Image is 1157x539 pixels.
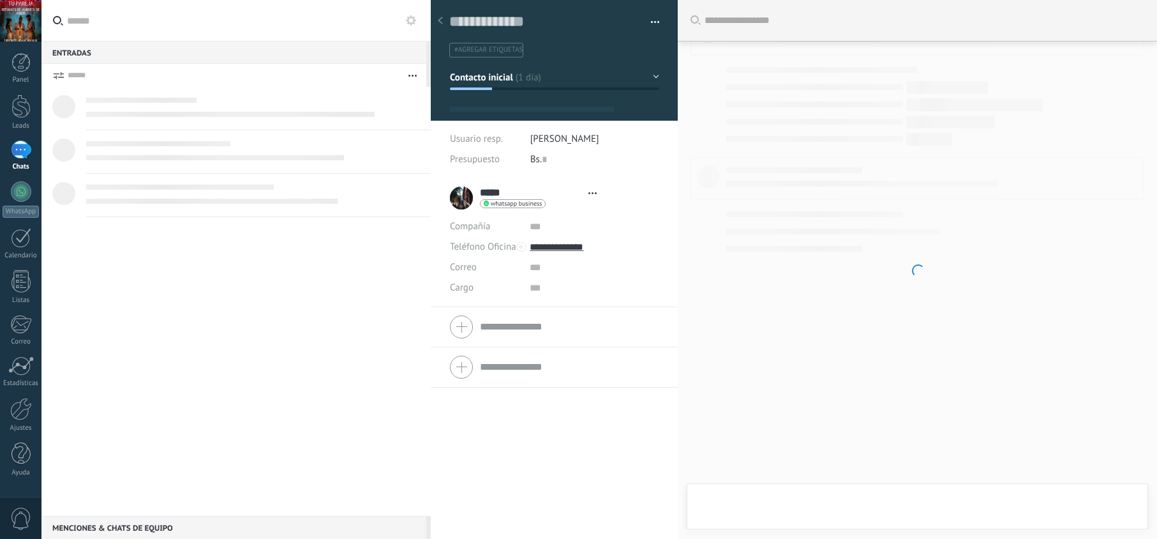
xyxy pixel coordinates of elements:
div: Entradas [41,41,426,64]
div: Calendario [3,252,40,260]
div: Leads [3,122,40,130]
div: Listas [3,296,40,305]
div: Estadísticas [3,379,40,388]
div: Menciones & Chats de equipo [41,516,426,539]
div: Presupuesto [450,149,521,170]
span: Teléfono Oficina [450,241,516,253]
div: Ajustes [3,424,40,432]
div: WhatsApp [3,206,39,218]
span: Usuario resp. [450,133,503,145]
div: Cargo [450,278,520,298]
span: Presupuesto [450,153,500,165]
span: whatsapp business [491,201,542,207]
div: Correo [3,338,40,346]
div: Panel [3,76,40,84]
button: Correo [450,257,477,278]
div: Chats [3,163,40,171]
span: [PERSON_NAME] [530,133,599,145]
span: Cargo [450,283,474,292]
div: Bs. [530,149,659,170]
span: Correo [450,261,477,273]
button: Teléfono Oficina [450,237,516,257]
span: #agregar etiquetas [454,45,523,54]
div: Usuario resp. [450,129,521,149]
div: Ayuda [3,469,40,477]
div: Compañía [450,216,520,237]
